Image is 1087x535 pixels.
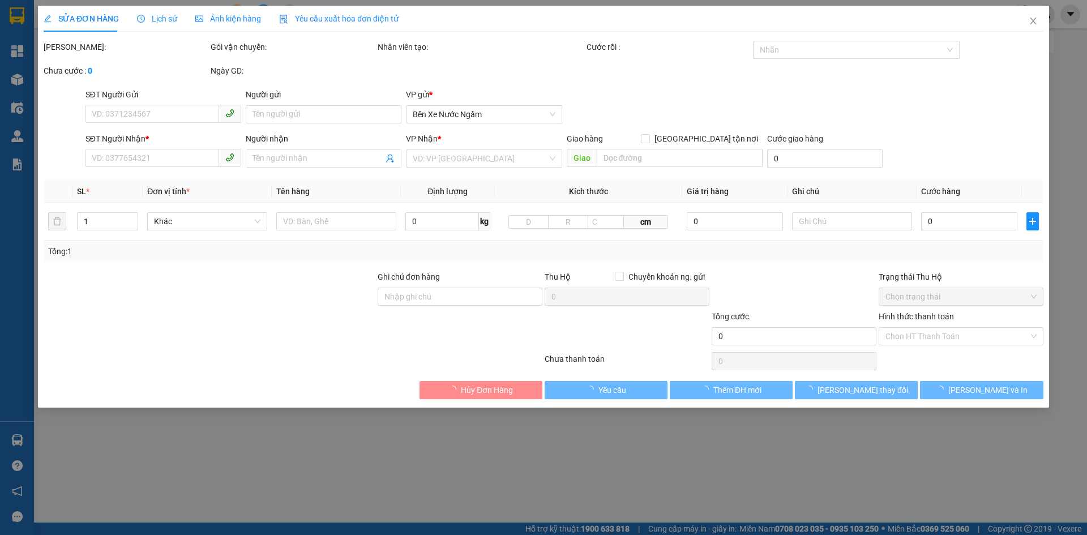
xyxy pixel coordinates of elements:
span: loading [936,386,948,393]
span: Cước hàng [921,187,960,196]
button: plus [1027,212,1039,230]
img: icon [279,15,288,24]
span: Ảnh kiện hàng [195,14,261,23]
span: Giao [567,149,597,167]
span: Lịch sử [137,14,177,23]
span: plus [1028,217,1038,226]
div: Nhân viên tạo: [378,41,584,53]
span: SỬA ĐƠN HÀNG [44,14,119,23]
span: Tổng cước [712,312,749,321]
span: Thêm ĐH mới [713,384,761,396]
b: 0 [88,66,92,75]
span: Định lượng [427,187,468,196]
span: kg [479,212,490,230]
span: close [1029,16,1038,25]
div: Chưa thanh toán [543,353,711,373]
label: Cước giao hàng [767,134,823,143]
input: VD: Bàn, Ghế [276,212,396,230]
span: user-add [386,154,395,163]
span: Đơn vị tính [148,187,190,196]
span: Yêu cầu xuất hóa đơn điện tử [279,14,399,23]
button: [PERSON_NAME] và In [921,381,1043,399]
span: loading [448,386,461,393]
span: loading [805,386,818,393]
span: Giá trị hàng [687,187,729,196]
span: cm [624,215,668,229]
div: Người gửi [246,88,401,101]
span: phone [225,109,234,118]
span: Kích thước [569,187,608,196]
span: [PERSON_NAME] và In [948,384,1028,396]
span: [GEOGRAPHIC_DATA] tận nơi [650,132,763,145]
span: picture [195,15,203,23]
th: Ghi chú [788,181,917,203]
span: Giao hàng [567,134,603,143]
span: edit [44,15,52,23]
input: Cước giao hàng [767,149,883,168]
div: Tổng: 1 [48,245,420,258]
button: [PERSON_NAME] thay đổi [795,381,918,399]
input: Ghi Chú [793,212,913,230]
input: D [509,215,549,229]
span: phone [225,153,234,162]
div: [PERSON_NAME]: [44,41,208,53]
span: clock-circle [137,15,145,23]
div: Gói vận chuyển: [211,41,375,53]
button: delete [48,212,66,230]
label: Hình thức thanh toán [879,312,954,321]
span: Chọn trạng thái [885,288,1037,305]
span: loading [701,386,713,393]
input: Dọc đường [597,149,763,167]
button: Hủy Đơn Hàng [420,381,542,399]
span: Thu Hộ [545,272,571,281]
span: VP Nhận [406,134,438,143]
div: SĐT Người Nhận [85,132,241,145]
div: Cước rồi : [587,41,751,53]
span: loading [586,386,598,393]
span: Hủy Đơn Hàng [461,384,513,396]
input: R [548,215,588,229]
span: [PERSON_NAME] thay đổi [818,384,908,396]
div: Chưa cước : [44,65,208,77]
div: Người nhận [246,132,401,145]
button: Thêm ĐH mới [670,381,793,399]
span: Yêu cầu [598,384,626,396]
input: C [588,215,624,229]
button: Yêu cầu [545,381,667,399]
div: VP gửi [406,88,562,101]
span: Bến Xe Nước Ngầm [413,106,555,123]
span: SL [77,187,86,196]
input: Ghi chú đơn hàng [378,288,542,306]
div: Trạng thái Thu Hộ [879,271,1043,283]
span: Chuyển khoản ng. gửi [624,271,709,283]
div: SĐT Người Gửi [85,88,241,101]
span: Khác [155,213,261,230]
button: Close [1017,6,1049,37]
div: Ngày GD: [211,65,375,77]
span: Tên hàng [276,187,310,196]
label: Ghi chú đơn hàng [378,272,440,281]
